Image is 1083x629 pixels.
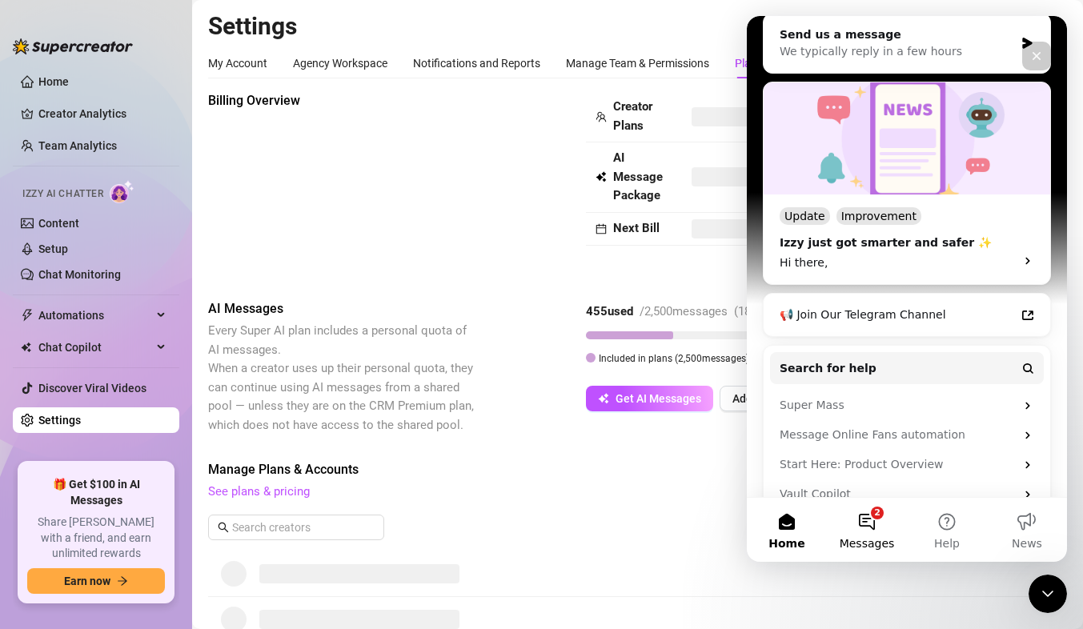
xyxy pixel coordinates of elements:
[90,191,174,209] div: Improvement
[23,434,297,463] div: Start Here: Product Overview
[613,99,652,133] strong: Creator Plans
[21,342,31,353] img: Chat Copilot
[38,414,81,427] a: Settings
[33,440,268,457] div: Start Here: Product Overview
[33,191,83,209] div: Update
[33,470,268,487] div: Vault Copilot
[160,482,240,546] button: Help
[23,375,297,404] div: Super Mass
[38,101,166,126] a: Creator Analytics
[33,218,259,235] div: Izzy just got smarter and safer ✨
[293,54,387,72] div: Agency Workspace
[23,463,297,493] div: Vault Copilot
[13,38,133,54] img: logo-BBDzfeDw.svg
[613,221,660,235] strong: Next Bill
[38,382,146,395] a: Discover Viral Videos
[734,304,764,319] span: ( 18 %)
[413,54,540,72] div: Notifications and Reports
[33,27,267,44] div: We typically reply in a few hours
[93,522,148,533] span: Messages
[208,460,1067,479] span: Manage Plans & Accounts
[22,522,58,533] span: Home
[27,515,165,562] span: Share [PERSON_NAME] with a friend, and earn unlimited rewards
[38,242,68,255] a: Setup
[38,75,69,88] a: Home
[586,304,633,319] strong: 455 used
[33,381,268,398] div: Super Mass
[732,392,807,405] span: Add AI Coupon
[232,519,362,536] input: Search creators
[23,336,297,368] button: Search for help
[64,575,110,587] span: Earn now
[240,482,320,546] button: News
[38,139,117,152] a: Team Analytics
[16,66,304,269] div: Izzy just got smarter and safer ✨UpdateImprovementIzzy just got smarter and safer ✨Hi there,
[38,302,152,328] span: Automations
[208,11,1067,42] h2: Settings
[117,575,128,587] span: arrow-right
[735,54,804,72] div: Plans & Billing
[33,290,268,307] div: 📢 Join Our Telegram Channel
[208,323,474,432] span: Every Super AI plan includes a personal quota of AI messages. When a creator uses up their person...
[33,10,267,27] div: Send us a message
[596,223,607,234] span: calendar
[208,54,267,72] div: My Account
[616,392,701,405] span: Get AI Messages
[747,16,1067,562] iframe: Intercom live chat
[613,150,663,202] strong: AI Message Package
[208,299,477,319] span: AI Messages
[640,304,728,319] span: / 2,500 messages
[599,353,749,364] span: Included in plans ( 2,500 messages)
[566,54,709,72] div: Manage Team & Permissions
[596,111,607,122] span: team
[23,284,297,314] a: 📢 Join Our Telegram Channel
[38,268,121,281] a: Chat Monitoring
[33,411,268,427] div: Message Online Fans automation
[80,482,160,546] button: Messages
[22,186,103,202] span: Izzy AI Chatter
[265,522,295,533] span: News
[218,522,229,533] span: search
[208,484,310,499] a: See plans & pricing
[1029,575,1067,613] iframe: Intercom live chat
[21,309,34,322] span: thunderbolt
[17,66,303,178] img: Izzy just got smarter and safer ✨
[27,568,165,594] button: Earn nowarrow-right
[187,522,213,533] span: Help
[275,26,304,54] div: Close
[27,477,165,508] span: 🎁 Get $100 in AI Messages
[586,386,713,411] button: Get AI Messages
[23,404,297,434] div: Message Online Fans automation
[33,344,130,361] span: Search for help
[38,335,152,360] span: Chat Copilot
[38,217,79,230] a: Content
[208,91,477,110] span: Billing Overview
[110,180,134,203] img: AI Chatter
[33,238,259,255] div: Hi there,
[720,386,820,411] button: Add AI Coupon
